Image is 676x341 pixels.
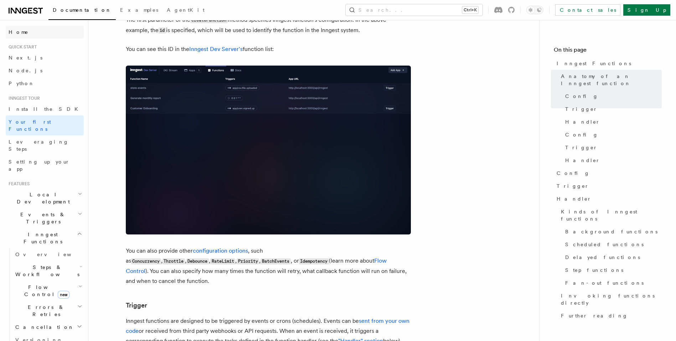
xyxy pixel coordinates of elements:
button: Flow Controlnew [12,281,84,301]
button: Errors & Retries [12,301,84,321]
a: Inngest Dev Server's [189,46,243,52]
span: AgentKit [167,7,205,13]
kbd: Ctrl+K [462,6,478,14]
a: Trigger [562,141,662,154]
a: Leveraging Steps [6,135,84,155]
a: Fan-out functions [562,277,662,289]
span: Quick start [6,44,37,50]
p: You can see this ID in the function list: [126,44,411,54]
code: Priority [237,258,259,264]
span: Steps & Workflows [12,264,79,278]
span: Fan-out functions [565,279,644,286]
a: configuration options [193,247,248,254]
span: Overview [15,252,89,257]
span: Scheduled functions [565,241,644,248]
span: Further reading [561,312,628,319]
button: Steps & Workflows [12,261,84,281]
a: Invoking functions directly [558,289,662,309]
code: Idempotency [299,258,329,264]
a: Kinds of Inngest functions [558,205,662,225]
span: Trigger [565,144,598,151]
h4: On this page [554,46,662,57]
span: Inngest Functions [6,231,77,245]
span: Config [557,170,590,177]
a: Handler [562,115,662,128]
a: Sign Up [623,4,670,16]
code: RateLimit [210,258,235,264]
a: Further reading [558,309,662,322]
a: Scheduled functions [562,238,662,251]
span: Errors & Retries [12,304,77,318]
span: Cancellation [12,324,74,331]
a: Trigger [554,180,662,192]
span: Leveraging Steps [9,139,69,152]
span: Your first Functions [9,119,51,132]
span: Delayed functions [565,254,640,261]
code: BatchEvents [260,258,290,264]
span: Handler [557,195,592,202]
span: Next.js [9,55,42,61]
a: Step functions [562,264,662,277]
span: Home [9,29,29,36]
a: Config [562,128,662,141]
a: Handler [562,154,662,167]
span: Documentation [53,7,112,13]
a: Background functions [562,225,662,238]
span: Local Development [6,191,78,205]
span: Trigger [565,105,598,113]
span: Install the SDK [9,106,82,112]
span: Handler [565,157,600,164]
span: Inngest tour [6,95,40,101]
code: id [159,27,166,33]
a: Next.js [6,51,84,64]
span: Step functions [565,267,623,274]
button: Cancellation [12,321,84,334]
a: Install the SDK [6,103,84,115]
span: Trigger [557,182,589,190]
span: Invoking functions directly [561,292,662,306]
a: Setting up your app [6,155,84,175]
span: Events & Triggers [6,211,78,225]
code: Debounce [186,258,209,264]
a: Examples [116,2,162,19]
span: Flow Control [12,284,78,298]
span: Config [565,131,598,138]
span: Node.js [9,68,42,73]
button: Events & Triggers [6,208,84,228]
img: Screenshot of the Inngest Dev Server interface showing three functions listed under the 'Function... [126,66,411,235]
span: new [58,291,69,299]
p: You can also provide other , such as , , , , , , or (learn more about ). You can also specify how... [126,246,411,286]
a: Delayed functions [562,251,662,264]
a: Home [6,26,84,38]
button: Toggle dark mode [526,6,543,14]
span: Anatomy of an Inngest function [561,73,662,87]
span: Background functions [565,228,657,235]
span: Features [6,181,30,187]
a: Anatomy of an Inngest function [558,70,662,90]
a: AgentKit [162,2,209,19]
a: Handler [554,192,662,205]
a: Trigger [562,103,662,115]
button: Inngest Functions [6,228,84,248]
span: Python [9,81,35,86]
a: Contact sales [555,4,620,16]
a: Your first Functions [6,115,84,135]
code: Throttle [162,258,185,264]
a: Overview [12,248,84,261]
span: Handler [565,118,600,125]
a: Config [554,167,662,180]
a: Inngest Functions [554,57,662,70]
a: Trigger [126,300,147,310]
span: Kinds of Inngest functions [561,208,662,222]
code: Concurrency [131,258,161,264]
button: Search...Ctrl+K [346,4,483,16]
span: Setting up your app [9,159,70,172]
p: The first parameter of the method specifies Inngest function's configuration. In the above exampl... [126,15,411,36]
a: Documentation [48,2,116,20]
span: Config [565,93,598,100]
a: Python [6,77,84,90]
span: Examples [120,7,158,13]
a: Config [562,90,662,103]
button: Local Development [6,188,84,208]
a: Node.js [6,64,84,77]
